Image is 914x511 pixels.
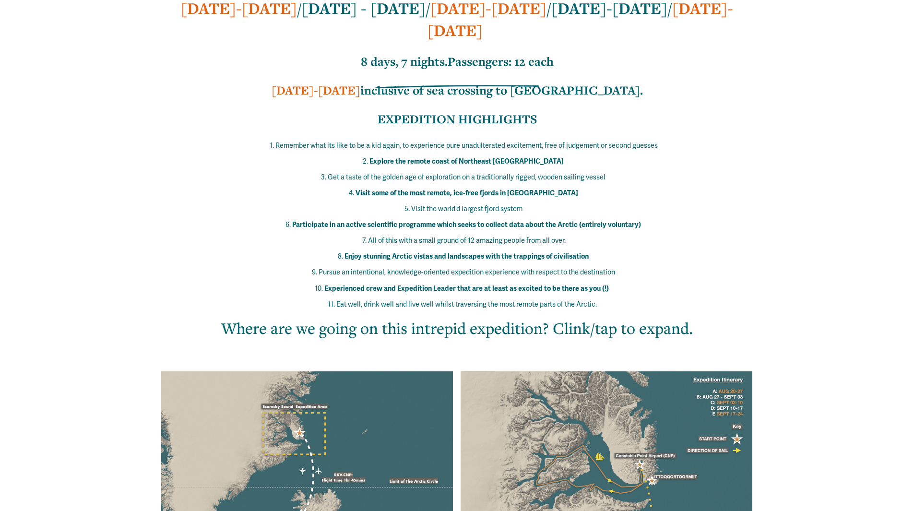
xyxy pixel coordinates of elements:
[378,111,537,127] strong: EXPEDITION HIGHLIGHTS
[180,203,753,215] p: Visit the world’d largest fjord system
[360,82,643,98] strong: inclusive of sea crossing to [GEOGRAPHIC_DATA].
[272,82,360,98] strong: [DATE]-[DATE]
[180,298,753,311] p: Eat well, drink well and live well whilst traversing the most remote parts of the Arctic.
[186,317,728,339] h2: Where are we going on this intrepid expedition? Clink/tap to expand.
[448,53,554,70] strong: Passengers: 12 each
[361,53,448,70] strong: 8 days, 7 nights.
[180,266,753,279] p: Pursue an intentional, knowledge-oriented expedition experience with respect to the destination
[324,284,609,293] strong: Experienced crew and Expedition Leader that are at least as excited to be there as you (!)
[292,220,641,229] strong: Participate in an active scientific programme which seeks to collect data about the Arctic (entir...
[180,140,753,152] p: Remember what its like to be a kid again, to experience pure unadulterated excitement, free of ju...
[369,157,564,166] strong: Explore the remote coast of Northeast [GEOGRAPHIC_DATA]
[356,189,578,197] strong: Visit some of the most remote, ice-free fjords in [GEOGRAPHIC_DATA]
[180,171,753,184] p: Get a taste of the golden age of exploration on a traditionally rigged, wooden sailing vessel
[344,252,589,261] strong: Enjoy stunning Arctic vistas and landscapes with the trappings of civilisation
[180,235,753,247] p: All of this with a small ground of 12 amazing people from all over.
